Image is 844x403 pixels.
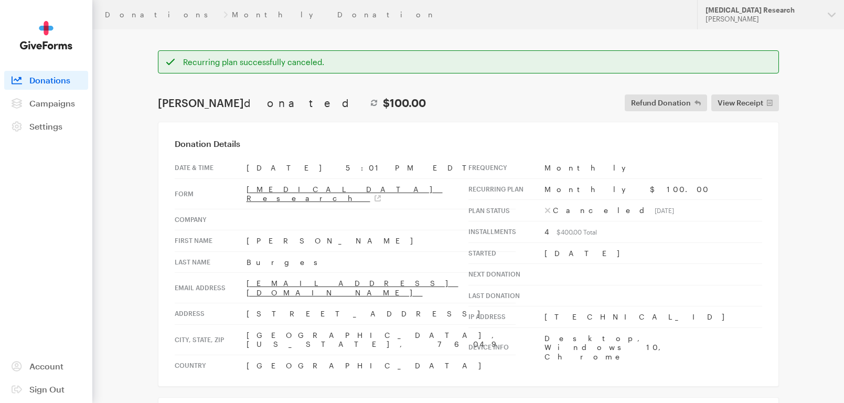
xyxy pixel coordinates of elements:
sub: $400.00 Total [557,228,597,236]
td: [GEOGRAPHIC_DATA], [US_STATE], 76049 [247,324,516,355]
a: Account [4,357,88,376]
div: [PERSON_NAME] [706,15,819,24]
th: IP address [468,306,544,328]
th: Frequency [468,157,544,178]
div: [MEDICAL_DATA] Research [706,6,819,15]
span: donated [244,97,365,109]
th: Last Name [175,251,247,273]
span: Sign Out [29,384,65,394]
td: [PERSON_NAME] [247,230,516,252]
a: View Receipt [711,94,779,111]
a: [EMAIL_ADDRESS][DOMAIN_NAME] [247,279,458,297]
a: Sign Out [4,380,88,399]
th: Country [175,355,247,376]
td: Monthly [544,157,762,178]
td: [STREET_ADDRESS] [247,303,516,325]
span: Refund Donation [631,97,691,109]
td: 4 [544,221,762,243]
th: First Name [175,230,247,252]
td: [GEOGRAPHIC_DATA] [247,355,516,376]
span: Account [29,361,63,371]
td: Monthly $100.00 [544,178,762,200]
a: [MEDICAL_DATA] Research [247,185,443,203]
sub: [DATE] [655,207,674,214]
button: Refund Donation [625,94,707,111]
div: Recurring plan successfully canceled. [183,57,771,67]
strong: $100.00 [383,97,426,109]
a: Donations [105,10,219,19]
span: Campaigns [29,98,75,108]
td: Burges [247,251,516,273]
td: [DATE] [544,242,762,264]
th: Form [175,178,247,209]
th: Recurring Plan [468,178,544,200]
span: Donations [29,75,70,85]
th: Device info [468,327,544,367]
img: GiveForms [20,21,72,50]
th: Plan Status [468,200,544,221]
td: [TECHNICAL_ID] [544,306,762,328]
th: Date & time [175,157,247,178]
a: Settings [4,117,88,136]
th: Next donation [468,264,544,285]
h1: [PERSON_NAME] [158,97,426,109]
th: Installments [468,221,544,243]
th: City, state, zip [175,324,247,355]
th: Company [175,209,247,230]
td: [DATE] 5:01 PM EDT [247,157,516,178]
th: Email address [175,273,247,303]
th: Started [468,242,544,264]
th: Last donation [468,285,544,306]
a: Donations [4,71,88,90]
span: Settings [29,121,62,131]
span: View Receipt [718,97,763,109]
td: Canceled [544,200,762,221]
a: Campaigns [4,94,88,113]
td: Desktop, Windows 10, Chrome [544,327,762,367]
h3: Donation Details [175,139,762,149]
th: Address [175,303,247,325]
